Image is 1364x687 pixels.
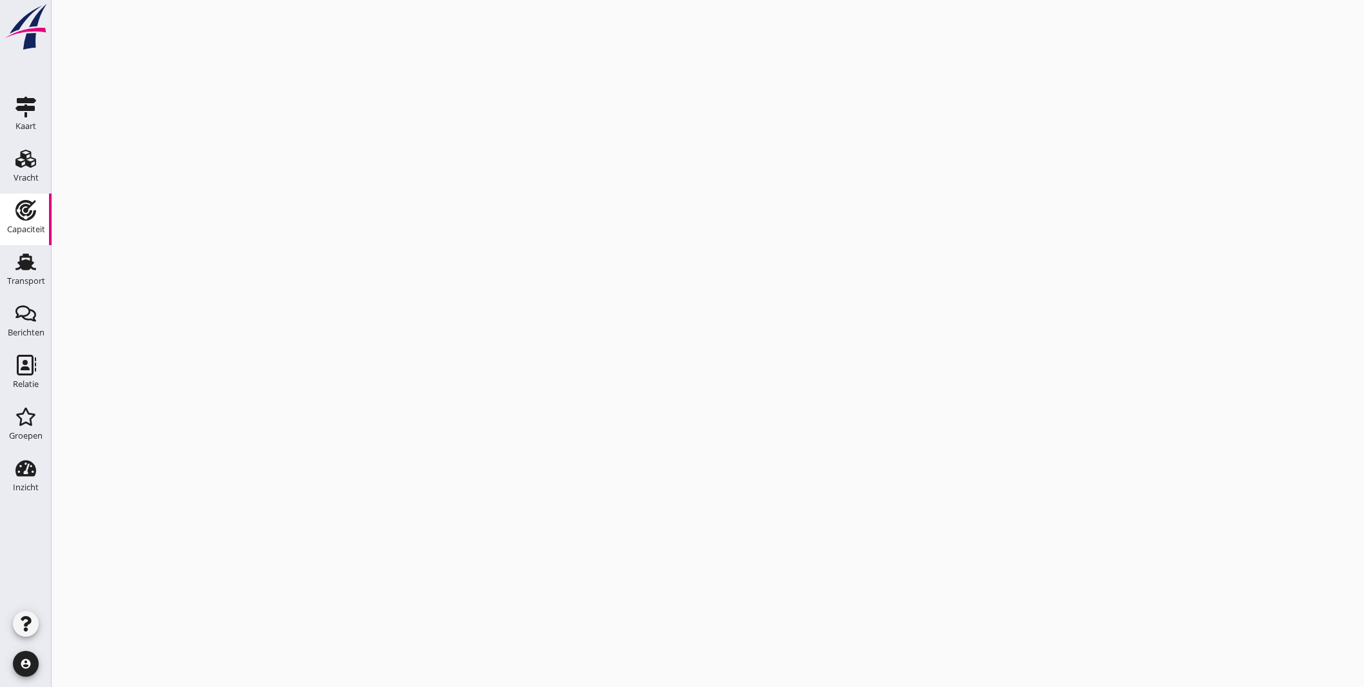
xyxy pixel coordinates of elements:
[13,380,39,388] div: Relatie
[7,277,45,285] div: Transport
[9,432,43,440] div: Groepen
[7,225,45,234] div: Capaciteit
[13,651,39,677] i: account_circle
[13,483,39,492] div: Inzicht
[15,122,36,130] div: Kaart
[8,328,44,337] div: Berichten
[3,3,49,51] img: logo-small.a267ee39.svg
[14,174,39,182] div: Vracht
